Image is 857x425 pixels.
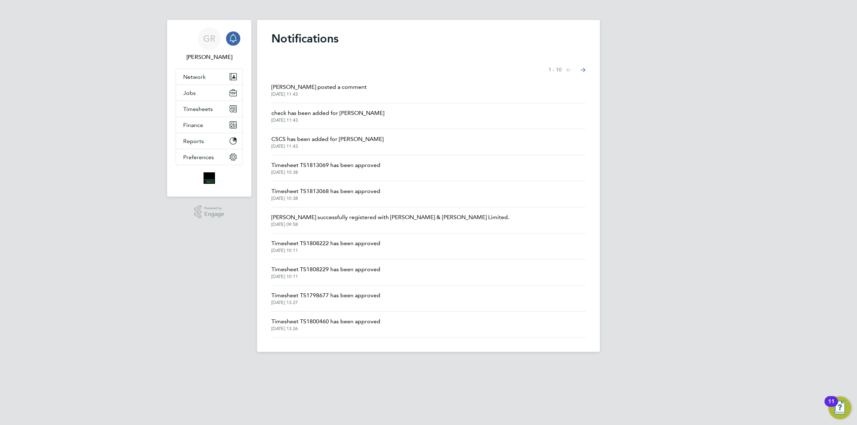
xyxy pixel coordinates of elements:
span: Timesheet TS1808222 has been approved [271,239,380,248]
span: [DATE] 11:43 [271,117,384,123]
span: Engage [204,211,224,217]
a: Timesheet TS1813068 has been approved[DATE] 10:38 [271,187,380,201]
span: Timesheets [183,106,213,112]
div: 11 [828,401,835,411]
button: Reports [176,133,242,149]
span: Network [183,74,206,80]
span: Gareth Richardson [176,53,243,61]
span: Finance [183,122,203,128]
button: Open Resource Center, 11 new notifications [828,396,851,419]
span: [DATE] 10:11 [271,274,380,279]
span: Powered by [204,205,224,211]
a: Timesheet TS1800460 has been approved[DATE] 13:26 [271,317,380,332]
a: Timesheet TS1808222 has been approved[DATE] 10:11 [271,239,380,253]
img: bromak-logo-retina.png [204,172,215,184]
button: Jobs [176,85,242,101]
span: Timesheet TS1808229 has been approved [271,265,380,274]
span: Timesheet TS1798677 has been approved [271,291,380,300]
a: Powered byEngage [194,205,225,219]
span: [DATE] 09:58 [271,222,509,227]
span: [DATE] 11:43 [271,91,367,97]
span: [DATE] 10:38 [271,170,380,175]
a: CSCS has been added for [PERSON_NAME][DATE] 11:43 [271,135,384,149]
a: Timesheet TS1808229 has been approved[DATE] 10:11 [271,265,380,279]
span: [DATE] 10:11 [271,248,380,253]
span: Preferences [183,154,214,161]
span: [DATE] 10:38 [271,196,380,201]
nav: Select page of notifications list [548,63,586,77]
a: Go to home page [176,172,243,184]
span: [DATE] 11:43 [271,143,384,149]
span: [DATE] 13:26 [271,326,380,332]
button: Timesheets [176,101,242,117]
span: [DATE] 13:27 [271,300,380,305]
span: check has been added for [PERSON_NAME] [271,109,384,117]
button: Finance [176,117,242,133]
button: Network [176,69,242,85]
span: Timesheet TS1813069 has been approved [271,161,380,170]
a: [PERSON_NAME] posted a comment[DATE] 11:43 [271,83,367,97]
a: check has been added for [PERSON_NAME][DATE] 11:43 [271,109,384,123]
span: Jobs [183,90,196,96]
span: [PERSON_NAME] posted a comment [271,83,367,91]
span: Reports [183,138,204,145]
span: Timesheet TS1800460 has been approved [271,317,380,326]
a: [PERSON_NAME] successfully registered with [PERSON_NAME] & [PERSON_NAME] Limited.[DATE] 09:58 [271,213,509,227]
span: 1 - 10 [548,66,562,74]
button: Preferences [176,149,242,165]
span: GR [203,34,215,43]
a: Timesheet TS1813069 has been approved[DATE] 10:38 [271,161,380,175]
span: CSCS has been added for [PERSON_NAME] [271,135,384,143]
span: Timesheet TS1813068 has been approved [271,187,380,196]
span: [PERSON_NAME] successfully registered with [PERSON_NAME] & [PERSON_NAME] Limited. [271,213,509,222]
a: GR[PERSON_NAME] [176,27,243,61]
a: Timesheet TS1798677 has been approved[DATE] 13:27 [271,291,380,305]
nav: Main navigation [167,20,251,197]
h1: Notifications [271,31,586,46]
